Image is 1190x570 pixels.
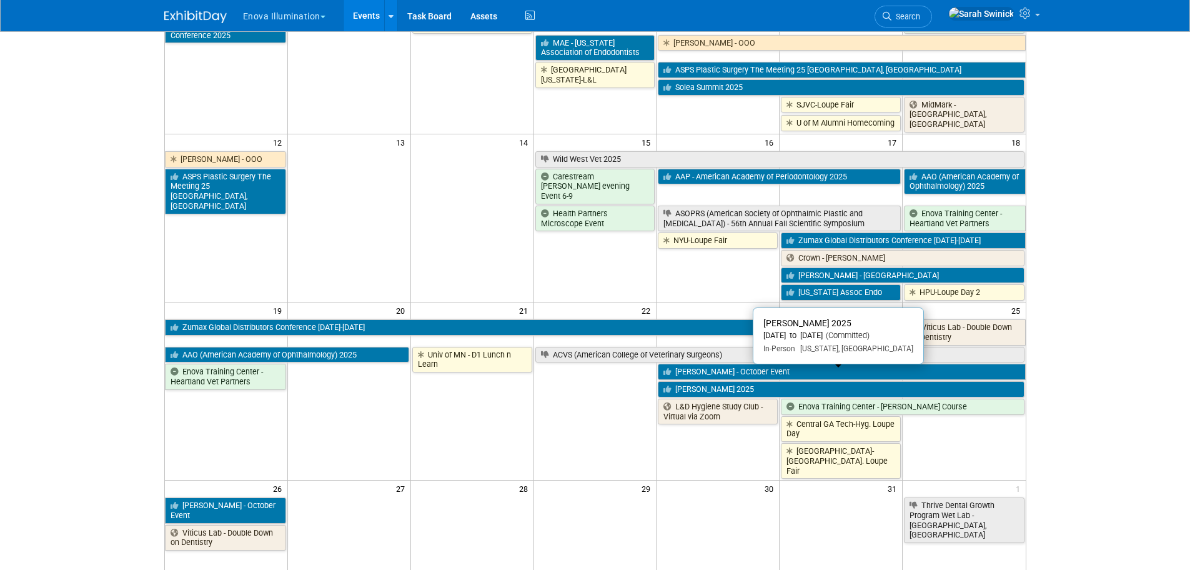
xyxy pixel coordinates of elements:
[535,206,655,231] a: Health Partners Microscope Event
[781,399,1024,415] a: Enova Training Center - [PERSON_NAME] Course
[165,347,409,363] a: AAO (American Academy of Ophthalmology) 2025
[518,302,533,318] span: 21
[658,79,1024,96] a: Solea Summit 2025
[658,35,1025,51] a: [PERSON_NAME] - OOO
[658,399,778,424] a: L&D Hygiene Study Club - Virtual via Zoom
[395,302,410,318] span: 20
[640,134,656,150] span: 15
[795,344,913,353] span: [US_STATE], [GEOGRAPHIC_DATA]
[395,481,410,496] span: 27
[904,206,1025,231] a: Enova Training Center - Heartland Vet Partners
[165,319,901,336] a: Zumax Global Distributors Conference [DATE]-[DATE]
[165,151,286,167] a: [PERSON_NAME] - OOO
[904,319,1025,345] a: Viticus Lab - Double Down on Dentistry
[412,347,532,372] a: Univ of MN - D1 Lunch n Learn
[272,134,287,150] span: 12
[658,381,1024,397] a: [PERSON_NAME] 2025
[763,481,779,496] span: 30
[781,284,901,301] a: [US_STATE] Assoc Endo
[904,169,1025,194] a: AAO (American Academy of Ophthalmology) 2025
[1010,134,1026,150] span: 18
[1014,481,1026,496] span: 1
[518,134,533,150] span: 14
[763,134,779,150] span: 16
[640,302,656,318] span: 22
[164,11,227,23] img: ExhibitDay
[272,481,287,496] span: 26
[904,284,1024,301] a: HPU-Loupe Day 2
[518,481,533,496] span: 28
[781,250,1024,266] a: Crown - [PERSON_NAME]
[535,169,655,204] a: Carestream [PERSON_NAME] evening Event 6-9
[904,97,1024,132] a: MidMark - [GEOGRAPHIC_DATA], [GEOGRAPHIC_DATA]
[904,497,1024,543] a: Thrive Dental Growth Program Wet Lab - [GEOGRAPHIC_DATA], [GEOGRAPHIC_DATA]
[891,12,920,21] span: Search
[272,302,287,318] span: 19
[886,481,902,496] span: 31
[763,331,913,341] div: [DATE] to [DATE]
[535,62,655,87] a: [GEOGRAPHIC_DATA][US_STATE]-L&L
[781,416,901,442] a: Central GA Tech-Hyg. Loupe Day
[535,35,655,61] a: MAE - [US_STATE] Association of Endodontists
[535,151,1024,167] a: Wild West Vet 2025
[535,347,1024,363] a: ACVS (American College of Veterinary Surgeons)
[875,6,932,27] a: Search
[640,481,656,496] span: 29
[658,169,901,185] a: AAP - American Academy of Periodontology 2025
[165,169,286,214] a: ASPS Plastic Surgery The Meeting 25 [GEOGRAPHIC_DATA], [GEOGRAPHIC_DATA]
[763,302,779,318] span: 23
[763,344,795,353] span: In-Person
[781,232,1025,249] a: Zumax Global Distributors Conference [DATE]-[DATE]
[165,364,286,389] a: Enova Training Center - Heartland Vet Partners
[658,62,1025,78] a: ASPS Plastic Surgery The Meeting 25 [GEOGRAPHIC_DATA], [GEOGRAPHIC_DATA]
[823,331,870,340] span: (Committed)
[763,318,851,328] span: [PERSON_NAME] 2025
[781,97,901,113] a: SJVC-Loupe Fair
[658,232,778,249] a: NYU-Loupe Fair
[781,443,901,479] a: [GEOGRAPHIC_DATA]-[GEOGRAPHIC_DATA]. Loupe Fair
[948,7,1014,21] img: Sarah Swinick
[658,206,901,231] a: ASOPRS (American Society of Ophthalmic Plastic and [MEDICAL_DATA]) - 56th Annual Fall Scientific ...
[781,115,901,131] a: U of M Alumni Homecoming
[165,497,286,523] a: [PERSON_NAME] - October Event
[886,302,902,318] span: 24
[395,134,410,150] span: 13
[886,134,902,150] span: 17
[1010,302,1026,318] span: 25
[658,364,1025,380] a: [PERSON_NAME] - October Event
[781,267,1024,284] a: [PERSON_NAME] - [GEOGRAPHIC_DATA]
[165,525,286,551] a: Viticus Lab - Double Down on Dentistry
